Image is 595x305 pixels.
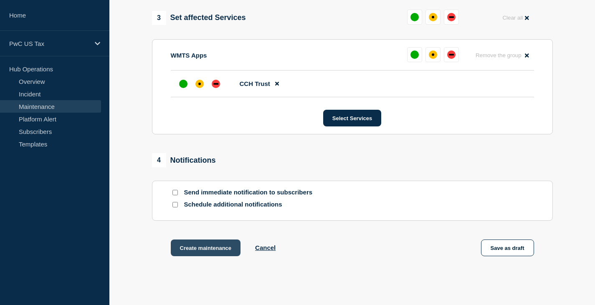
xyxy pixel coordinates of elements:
[407,47,422,62] button: up
[481,239,534,256] button: Save as draft
[240,80,270,87] span: CCH Trust
[179,80,187,88] div: up
[255,244,276,251] button: Cancel
[212,80,220,88] div: down
[172,202,178,207] input: Schedule additional notifications
[184,189,318,197] p: Send immediate notification to subscribers
[476,52,522,58] span: Remove the group
[407,10,422,25] button: up
[410,13,419,21] div: up
[171,239,241,256] button: Create maintenance
[447,50,456,59] div: down
[425,10,441,25] button: affected
[152,153,216,167] div: Notifications
[172,190,178,195] input: Send immediate notification to subscribers
[471,47,534,63] button: Remove the group
[444,10,459,25] button: down
[152,153,166,167] span: 4
[171,52,207,59] p: WMTS Apps
[429,13,437,21] div: affected
[444,47,459,62] button: down
[429,50,437,59] div: affected
[425,47,441,62] button: affected
[323,110,381,126] button: Select Services
[447,13,456,21] div: down
[184,201,318,209] p: Schedule additional notifications
[152,11,166,25] span: 3
[9,40,89,47] p: PwC US Tax
[152,11,246,25] div: Set affected Services
[497,10,534,26] button: Clear all
[195,80,204,88] div: affected
[410,50,419,59] div: up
